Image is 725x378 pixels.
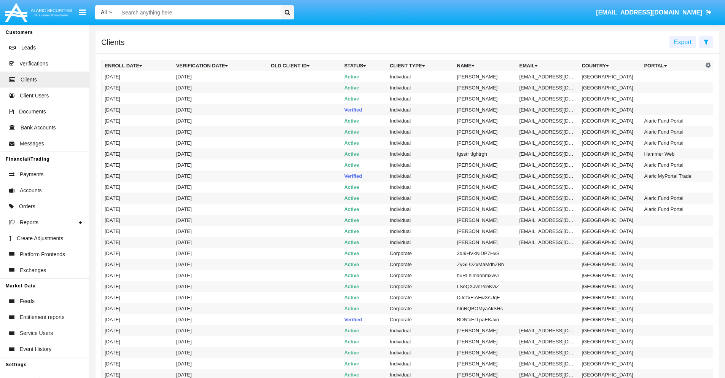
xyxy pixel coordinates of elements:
td: [EMAIL_ADDRESS][DOMAIN_NAME] [516,104,579,115]
td: Active [341,159,387,171]
td: Active [341,259,387,270]
td: Active [341,193,387,204]
td: [PERSON_NAME] [454,226,516,237]
td: [DATE] [102,248,173,259]
span: Feeds [20,297,35,305]
td: Individual [387,126,454,137]
td: Individual [387,204,454,215]
td: [GEOGRAPHIC_DATA] [578,314,641,325]
td: [GEOGRAPHIC_DATA] [578,215,641,226]
span: Platform Frontends [20,250,65,258]
td: Individual [387,159,454,171]
td: [DATE] [102,82,173,93]
span: Payments [20,171,43,179]
th: Old Client Id [268,60,341,72]
td: [DATE] [102,314,173,325]
td: [DATE] [102,171,173,182]
td: Active [341,347,387,358]
span: Entitlement reports [20,313,65,321]
td: Active [341,325,387,336]
td: Active [341,215,387,226]
td: Individual [387,325,454,336]
span: Export [674,39,692,45]
td: LSeQXJvePceKviZ [454,281,516,292]
span: Clients [21,76,37,84]
td: Corporate [387,281,454,292]
td: Alaric Fund Portal [641,115,703,126]
td: Alaric MyPortal Trade [641,171,703,182]
td: [DATE] [102,159,173,171]
td: Individual [387,148,454,159]
td: [PERSON_NAME] [454,215,516,226]
td: [GEOGRAPHIC_DATA] [578,193,641,204]
td: [DATE] [173,237,268,248]
td: Individual [387,237,454,248]
td: [GEOGRAPHIC_DATA] [578,270,641,281]
td: DJczxFIAFwXsUqF [454,292,516,303]
span: Documents [19,108,46,116]
td: [DATE] [173,215,268,226]
td: [EMAIL_ADDRESS][DOMAIN_NAME] [516,115,579,126]
td: [EMAIL_ADDRESS][DOMAIN_NAME] [516,215,579,226]
td: fgsstr tfghtrgh [454,148,516,159]
td: Individual [387,137,454,148]
td: hInRQBOMyaAkSHs [454,303,516,314]
td: [DATE] [102,226,173,237]
td: [DATE] [102,104,173,115]
input: Search [118,5,278,19]
td: [DATE] [173,314,268,325]
td: [GEOGRAPHIC_DATA] [578,259,641,270]
td: Individual [387,115,454,126]
th: Name [454,60,516,72]
td: [DATE] [173,336,268,347]
td: Alaric Fund Portal [641,137,703,148]
td: [DATE] [102,270,173,281]
td: [GEOGRAPHIC_DATA] [578,226,641,237]
td: Corporate [387,314,454,325]
td: Hammer Web [641,148,703,159]
td: Individual [387,336,454,347]
td: [GEOGRAPHIC_DATA] [578,358,641,369]
td: [DATE] [102,303,173,314]
td: [DATE] [173,115,268,126]
th: Email [516,60,579,72]
a: All [95,8,118,16]
td: [DATE] [173,347,268,358]
td: [DATE] [173,93,268,104]
td: Individual [387,358,454,369]
td: [PERSON_NAME] [454,358,516,369]
td: Active [341,126,387,137]
th: Country [578,60,641,72]
span: Messages [20,140,44,148]
td: [GEOGRAPHIC_DATA] [578,82,641,93]
th: Portal [641,60,703,72]
td: [PERSON_NAME] [454,115,516,126]
td: Active [341,71,387,82]
td: [GEOGRAPHIC_DATA] [578,104,641,115]
td: [PERSON_NAME] [454,336,516,347]
td: [DATE] [102,115,173,126]
td: [DATE] [102,204,173,215]
td: [GEOGRAPHIC_DATA] [578,325,641,336]
td: Individual [387,82,454,93]
td: [DATE] [102,148,173,159]
td: Individual [387,93,454,104]
td: [GEOGRAPHIC_DATA] [578,137,641,148]
td: [GEOGRAPHIC_DATA] [578,281,641,292]
td: [DATE] [102,358,173,369]
td: [EMAIL_ADDRESS][DOMAIN_NAME] [516,137,579,148]
td: Active [341,93,387,104]
span: Exchanges [20,266,46,274]
th: Status [341,60,387,72]
td: [DATE] [102,93,173,104]
td: [PERSON_NAME] [454,104,516,115]
td: [DATE] [102,259,173,270]
td: [EMAIL_ADDRESS][DOMAIN_NAME] [516,347,579,358]
td: [GEOGRAPHIC_DATA] [578,204,641,215]
td: Verified [341,314,387,325]
td: [DATE] [173,126,268,137]
span: Verifications [19,60,48,68]
th: Client Type [387,60,454,72]
td: Active [341,237,387,248]
span: Service Users [20,329,53,337]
